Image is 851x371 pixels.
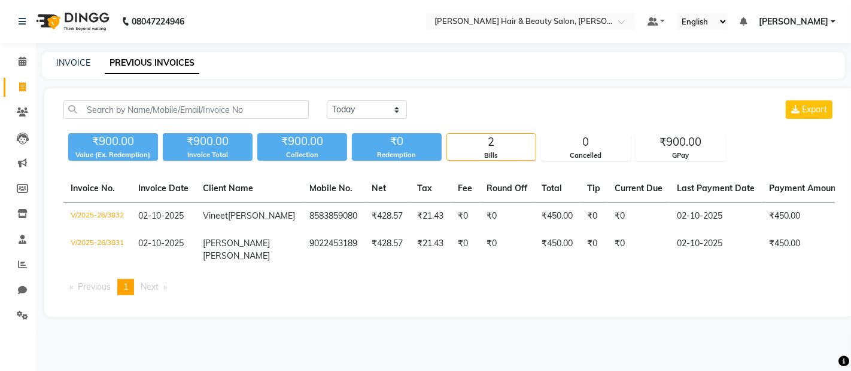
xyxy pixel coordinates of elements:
[68,133,158,150] div: ₹900.00
[63,279,835,295] nav: Pagination
[56,57,90,68] a: INVOICE
[309,183,352,194] span: Mobile No.
[670,203,762,231] td: 02-10-2025
[163,133,253,150] div: ₹900.00
[677,183,755,194] span: Last Payment Date
[138,183,189,194] span: Invoice Date
[257,150,347,160] div: Collection
[163,150,253,160] div: Invoice Total
[364,230,410,269] td: ₹428.57
[769,183,847,194] span: Payment Amount
[587,183,600,194] span: Tip
[636,134,725,151] div: ₹900.00
[607,230,670,269] td: ₹0
[615,183,662,194] span: Current Due
[607,203,670,231] td: ₹0
[228,210,295,221] span: [PERSON_NAME]
[802,104,827,115] span: Export
[580,230,607,269] td: ₹0
[257,133,347,150] div: ₹900.00
[479,203,534,231] td: ₹0
[410,230,451,269] td: ₹21.43
[203,210,228,221] span: Vineet
[417,183,432,194] span: Tax
[670,230,762,269] td: 02-10-2025
[78,281,111,292] span: Previous
[458,183,472,194] span: Fee
[410,203,451,231] td: ₹21.43
[302,230,364,269] td: 9022453189
[542,183,562,194] span: Total
[203,238,270,249] span: [PERSON_NAME]
[68,150,158,160] div: Value (Ex. Redemption)
[63,203,131,231] td: V/2025-26/3832
[580,203,607,231] td: ₹0
[302,203,364,231] td: 8583859080
[63,230,131,269] td: V/2025-26/3831
[138,210,184,221] span: 02-10-2025
[138,238,184,249] span: 02-10-2025
[105,53,199,74] a: PREVIOUS INVOICES
[542,151,630,161] div: Cancelled
[786,100,832,119] button: Export
[123,281,128,292] span: 1
[203,250,270,261] span: [PERSON_NAME]
[447,151,536,161] div: Bills
[451,203,479,231] td: ₹0
[636,151,725,161] div: GPay
[542,134,630,151] div: 0
[132,5,184,38] b: 08047224946
[487,183,527,194] span: Round Off
[141,281,159,292] span: Next
[71,183,115,194] span: Invoice No.
[372,183,386,194] span: Net
[534,203,580,231] td: ₹450.00
[364,203,410,231] td: ₹428.57
[479,230,534,269] td: ₹0
[352,150,442,160] div: Redemption
[31,5,113,38] img: logo
[352,133,442,150] div: ₹0
[534,230,580,269] td: ₹450.00
[451,230,479,269] td: ₹0
[203,183,253,194] span: Client Name
[759,16,828,28] span: [PERSON_NAME]
[63,100,309,119] input: Search by Name/Mobile/Email/Invoice No
[447,134,536,151] div: 2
